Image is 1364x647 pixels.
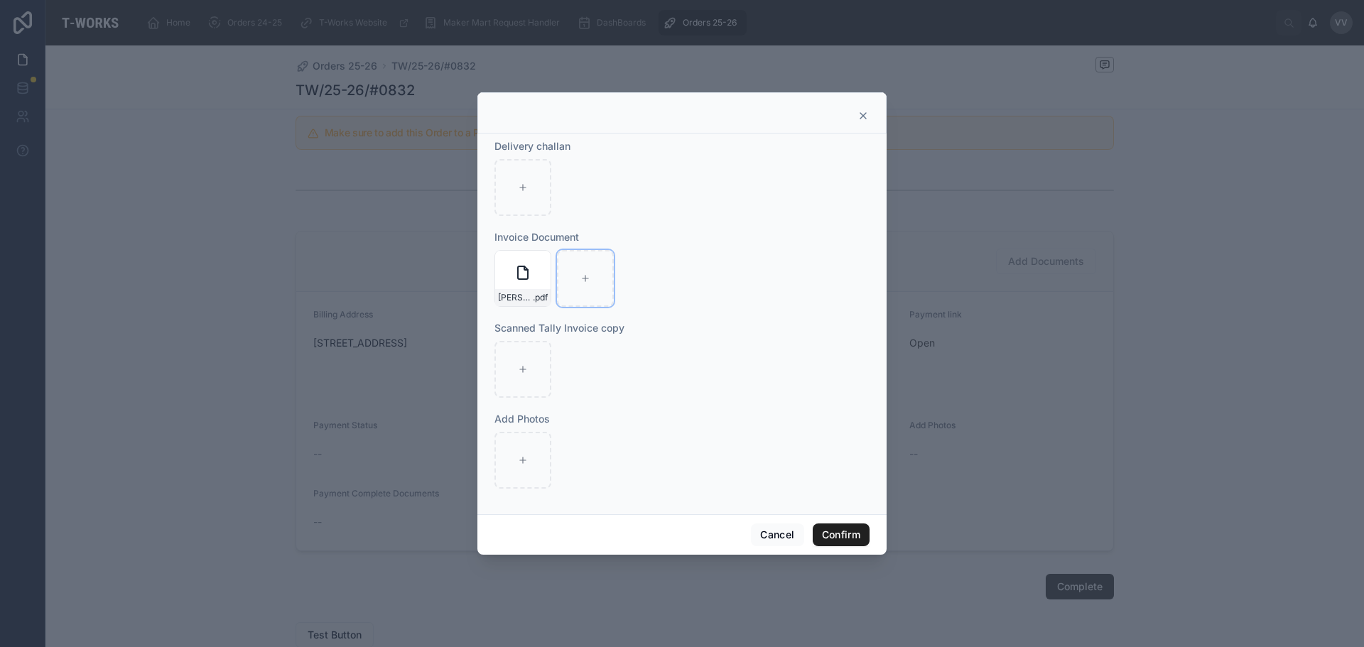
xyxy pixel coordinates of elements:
span: Delivery challan [494,140,570,152]
span: Invoice Document [494,231,579,243]
span: .pdf [533,292,548,303]
span: Add Photos [494,413,550,425]
span: [PERSON_NAME] (0832) Tax Invoice05092025 [498,292,533,303]
button: Cancel [751,523,803,546]
span: Scanned Tally Invoice copy [494,322,624,334]
button: Confirm [813,523,870,546]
